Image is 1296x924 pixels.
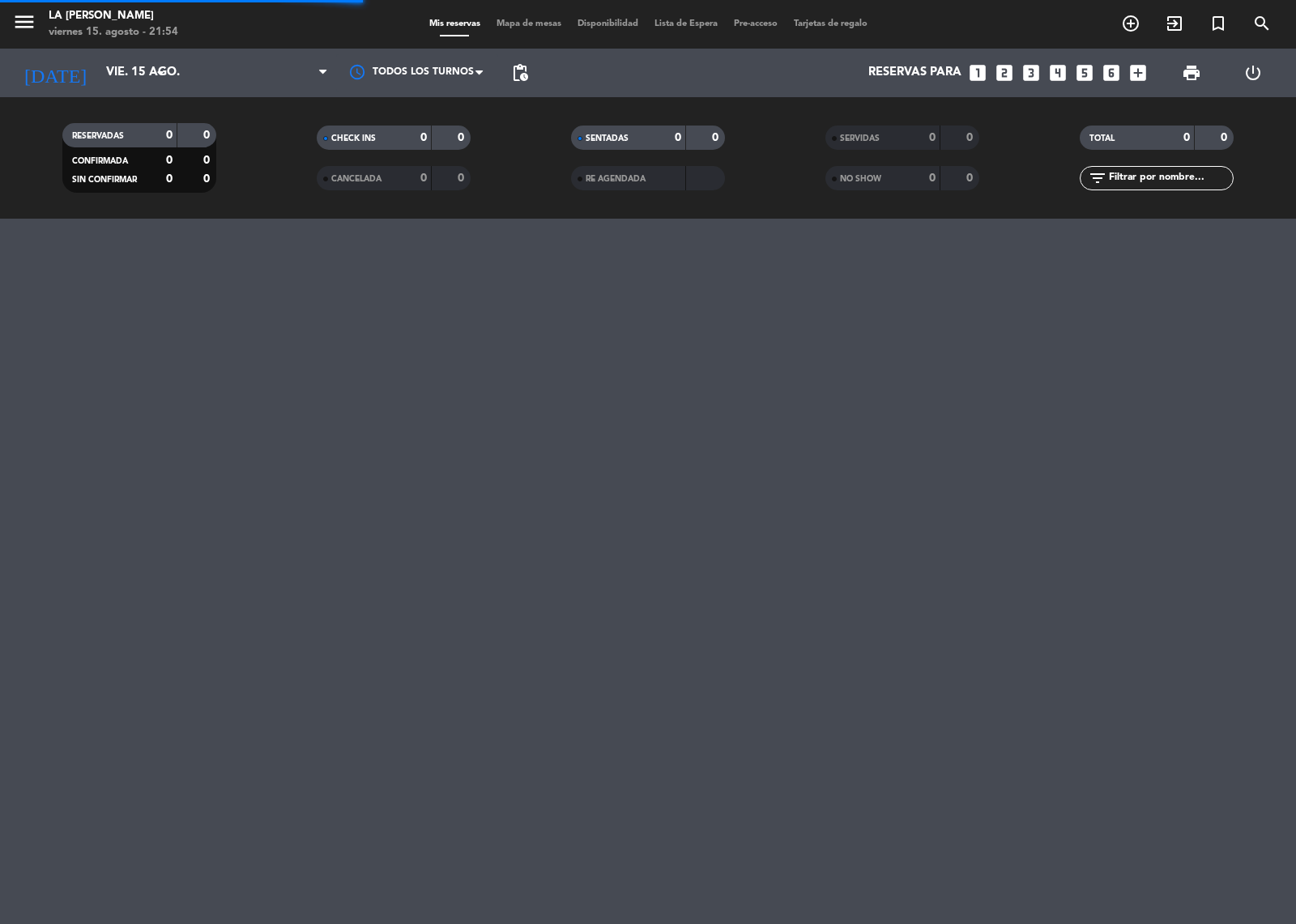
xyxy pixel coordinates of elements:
[72,132,124,140] span: RESERVADAS
[49,8,178,24] div: La [PERSON_NAME]
[12,10,36,34] i: menu
[712,132,722,143] strong: 0
[458,172,467,184] strong: 0
[1101,62,1122,83] i: looks_6
[203,173,213,185] strong: 0
[1021,62,1042,83] i: looks_3
[569,19,646,28] span: Disponibilidad
[166,173,173,185] strong: 0
[1074,62,1095,83] i: looks_5
[1089,134,1115,143] span: TOTAL
[421,19,488,28] span: Mis reservas
[72,157,128,165] span: CONFIRMADA
[203,155,213,166] strong: 0
[1183,132,1190,143] strong: 0
[510,63,530,83] span: pending_actions
[1047,62,1068,83] i: looks_4
[166,155,173,166] strong: 0
[967,62,988,83] i: looks_one
[586,134,629,143] span: SENTADAS
[646,19,726,28] span: Lista de Espera
[1209,14,1228,33] i: turned_in_not
[420,132,427,143] strong: 0
[203,130,213,141] strong: 0
[966,172,976,184] strong: 0
[1182,63,1201,83] span: print
[1222,49,1284,97] div: LOG OUT
[1243,63,1263,83] i: power_settings_new
[840,175,881,183] span: NO SHOW
[966,132,976,143] strong: 0
[929,132,936,143] strong: 0
[868,66,961,80] span: Reservas para
[726,19,786,28] span: Pre-acceso
[12,55,98,91] i: [DATE]
[166,130,173,141] strong: 0
[331,134,376,143] span: CHECK INS
[1088,168,1107,188] i: filter_list
[1252,14,1272,33] i: search
[1128,62,1149,83] i: add_box
[786,19,876,28] span: Tarjetas de regalo
[12,10,36,40] button: menu
[72,176,137,184] span: SIN CONFIRMAR
[488,19,569,28] span: Mapa de mesas
[586,175,646,183] span: RE AGENDADA
[675,132,681,143] strong: 0
[994,62,1015,83] i: looks_two
[331,175,382,183] span: CANCELADA
[1221,132,1230,143] strong: 0
[420,172,427,184] strong: 0
[929,172,936,184] strong: 0
[1121,14,1140,33] i: add_circle_outline
[151,63,170,83] i: arrow_drop_down
[1107,169,1233,187] input: Filtrar por nombre...
[1165,14,1184,33] i: exit_to_app
[840,134,880,143] span: SERVIDAS
[49,24,178,40] div: viernes 15. agosto - 21:54
[458,132,467,143] strong: 0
